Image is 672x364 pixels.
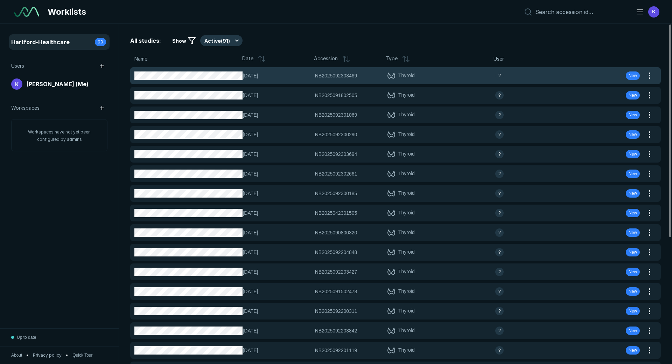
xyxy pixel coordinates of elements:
div: New [626,209,640,217]
img: See-Mode Logo [14,7,39,17]
span: NB2025092301069 [315,111,357,119]
span: ? [498,328,501,334]
div: avatar-name [495,209,504,217]
div: avatar-name [11,78,22,90]
div: avatar-name [495,287,504,296]
span: [DATE] [243,248,310,256]
span: [DATE] [243,190,310,197]
button: [DATE]NB2025092301069Thyroidavatar-nameNew [130,107,644,123]
span: Show [172,37,186,44]
span: NB2025042301505 [315,209,357,217]
span: NB2025092200311 [315,307,357,315]
span: Thyroid [398,248,415,256]
button: [DATE]NB2025092303469Thyroidavatar-nameNew [130,67,644,84]
span: New [629,269,637,275]
div: New [626,287,640,296]
div: New [626,91,640,99]
span: Hartford-Healthcare [11,38,70,46]
span: Thyroid [398,189,415,198]
div: New [626,170,640,178]
span: Thyroid [398,111,415,119]
span: [DATE] [243,268,310,276]
span: New [629,190,637,197]
span: [DATE] [243,288,310,295]
span: [DATE] [243,307,310,315]
span: Up to date [17,334,36,341]
span: New [629,131,637,138]
span: NB2025092303694 [315,150,357,158]
div: avatar-name [495,248,504,256]
span: Accession [314,55,338,63]
span: [DATE] [243,327,310,335]
span: NB2025092300185 [315,190,357,197]
span: [DATE] [243,229,310,236]
span: New [629,171,637,177]
button: About [11,352,22,358]
span: [DATE] [243,91,310,99]
span: [DATE] [243,209,310,217]
span: New [629,92,637,98]
span: ? [498,288,501,295]
span: Thyroid [398,130,415,139]
span: NB2025092201119 [315,346,357,354]
span: ? [498,249,501,255]
span: Worklists [48,6,86,18]
span: ? [498,229,501,236]
button: [DATE]NB2025092201119Thyroidavatar-nameNew [130,342,644,359]
span: Workspaces have not yet been configured by admins [28,129,91,142]
button: Quick Tour [72,352,92,358]
div: avatar-name [495,189,504,198]
span: ? [498,73,501,79]
div: 90 [95,38,106,46]
div: New [626,130,640,139]
span: NB2025092303469 [315,72,357,80]
span: Thyroid [398,170,415,178]
div: avatar-name [495,71,504,80]
button: [DATE]NB2025042301505Thyroidavatar-nameNew [130,205,644,221]
span: ? [498,151,501,157]
button: [DATE]NB2025092300290Thyroidavatar-nameNew [130,126,644,143]
span: Thyroid [398,228,415,237]
span: [PERSON_NAME] (Me) [27,80,89,88]
button: [DATE]NB2025092200311Thyroidavatar-nameNew [130,303,644,320]
span: NB2025092203427 [315,268,357,276]
button: [DATE]NB2025092302661Thyroidavatar-nameNew [130,165,644,182]
span: Thyroid [398,327,415,335]
button: [DATE]NB2025091502478Thyroidavatar-nameNew [130,283,644,300]
span: New [629,210,637,216]
div: avatar-name [495,268,504,276]
a: See-Mode Logo [11,4,42,20]
span: Thyroid [398,268,415,276]
span: New [629,328,637,334]
span: [DATE] [243,170,310,178]
span: NB2025092300290 [315,131,357,138]
span: NB2025092203842 [315,327,357,335]
button: [DATE]NB2025090800320Thyroidavatar-nameNew [130,224,644,241]
span: New [629,347,637,353]
div: avatar-name [495,91,504,99]
button: [DATE]NB2025092204848Thyroidavatar-nameNew [130,244,644,261]
span: New [629,229,637,236]
span: New [629,151,637,157]
div: New [626,248,640,256]
div: New [626,228,640,237]
span: New [629,112,637,118]
span: Date [242,55,253,63]
button: [DATE]NB2025092303694Thyroidavatar-nameNew [130,146,644,163]
span: ? [498,210,501,216]
span: Thyroid [398,346,415,355]
div: avatar-name [495,327,504,335]
div: avatar-name [495,307,504,315]
a: Privacy policy [33,352,62,358]
button: Active(91) [200,35,243,46]
span: New [629,249,637,255]
div: New [626,307,640,315]
span: Workspaces [11,104,40,112]
span: • [66,352,68,358]
span: New [629,73,637,79]
span: Thyroid [398,287,415,296]
span: All studies: [130,36,161,45]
